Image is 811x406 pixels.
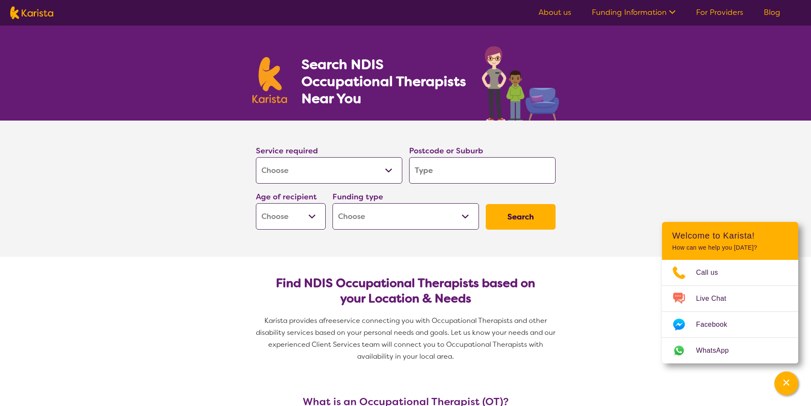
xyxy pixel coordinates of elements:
span: service connecting you with Occupational Therapists and other disability services based on your p... [256,316,557,361]
a: Funding Information [592,7,676,17]
span: Karista provides a [264,316,323,325]
input: Type [409,157,556,184]
p: How can we help you [DATE]? [672,244,788,251]
label: Postcode or Suburb [409,146,483,156]
div: Channel Menu [662,222,798,363]
h2: Find NDIS Occupational Therapists based on your Location & Needs [263,276,549,306]
img: Karista logo [252,57,287,103]
label: Funding type [332,192,383,202]
span: Live Chat [696,292,736,305]
img: Karista logo [10,6,53,19]
h2: Welcome to Karista! [672,230,788,241]
span: free [323,316,337,325]
h1: Search NDIS Occupational Therapists Near You [301,56,467,107]
span: Call us [696,266,728,279]
ul: Choose channel [662,260,798,363]
a: Web link opens in a new tab. [662,338,798,363]
a: Blog [764,7,780,17]
span: Facebook [696,318,737,331]
button: Search [486,204,556,230]
button: Channel Menu [774,371,798,395]
a: For Providers [696,7,743,17]
img: occupational-therapy [482,46,559,121]
a: About us [539,7,571,17]
label: Age of recipient [256,192,317,202]
label: Service required [256,146,318,156]
span: WhatsApp [696,344,739,357]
